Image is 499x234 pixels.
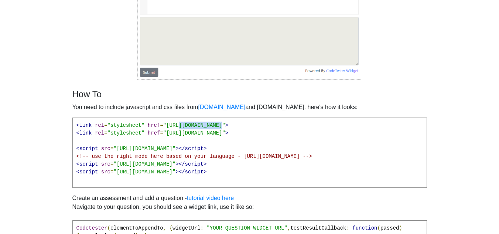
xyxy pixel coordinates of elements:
[110,161,113,167] span: =
[113,161,175,167] span: "[URL][DOMAIN_NAME]"
[101,146,110,152] span: src
[107,122,145,128] span: "stylesheet"
[160,122,163,128] span: =
[72,103,427,112] p: You need to include javascript and css files from and [DOMAIN_NAME]. here's how it looks:
[163,130,225,136] span: "[URL][DOMAIN_NAME]"
[107,130,145,136] span: "stylesheet"
[76,146,98,152] span: <script
[101,169,110,175] span: src
[101,161,110,167] span: src
[175,161,206,167] span: ></script>
[76,161,98,167] span: <script
[110,146,113,152] span: =
[287,225,290,231] span: ,
[113,146,175,152] span: "[URL][DOMAIN_NAME]"
[201,225,204,231] span: :
[187,195,234,201] a: tutorial video here
[113,169,175,175] span: "[URL][DOMAIN_NAME]"
[225,122,228,128] span: >
[148,130,160,136] span: href
[352,225,377,231] span: function
[225,130,228,136] span: >
[160,130,163,136] span: =
[163,225,166,231] span: ,
[76,169,98,175] span: <script
[175,146,206,152] span: ></script>
[346,225,349,231] span: :
[104,130,107,136] span: =
[172,225,201,231] span: widgetUrl
[72,89,427,100] h4: How To
[76,122,92,128] span: <link
[104,122,107,128] span: =
[198,104,245,110] a: [DOMAIN_NAME]
[170,225,172,231] span: {
[206,225,287,231] span: "YOUR_QUESTION_WIDGET_URL"
[76,225,107,231] span: Codetester
[380,225,399,231] span: passed
[107,225,110,231] span: (
[377,225,380,231] span: (
[95,130,104,136] span: rel
[290,225,346,231] span: testResultCallback
[163,122,225,128] span: "[URL][DOMAIN_NAME]"
[95,122,104,128] span: rel
[148,122,160,128] span: href
[175,169,206,175] span: ></script>
[76,153,312,159] span: <!-- use the right mode here based on your language - [URL][DOMAIN_NAME] -->
[110,225,163,231] span: elementToAppendTo
[399,225,402,231] span: )
[110,169,113,175] span: =
[76,130,92,136] span: <link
